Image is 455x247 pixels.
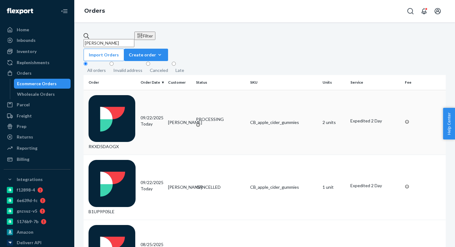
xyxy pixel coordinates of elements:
div: Inbounds [17,37,36,43]
div: Home [17,27,29,33]
div: Reporting [17,145,37,151]
a: Inventory [4,46,71,56]
div: Parcel [17,102,30,108]
div: Late [175,67,184,73]
input: All orders [84,62,88,66]
a: 5176b9-7b [4,217,71,227]
div: 09/22/2025 [141,179,163,192]
button: Integrations [4,174,71,184]
button: Open account menu [431,5,444,17]
button: Close Navigation [58,5,71,17]
a: Returns [4,132,71,142]
a: Home [4,25,71,35]
th: Units [320,75,348,90]
a: gnzsuz-v5 [4,206,71,216]
button: Open notifications [418,5,430,17]
div: 09/22/2025 [141,115,163,127]
div: All orders [87,67,106,73]
div: B1UP9P0SLE [89,160,136,215]
td: 1 unit [320,155,348,220]
div: f12898-4 [17,187,35,193]
th: Service [348,75,402,90]
th: Order [84,75,138,90]
a: Inbounds [4,35,71,45]
a: 6e639d-fc [4,196,71,205]
div: Prep [17,123,26,130]
div: Inventory [17,48,37,55]
div: Amazon [17,229,33,235]
a: Ecommerce Orders [14,79,71,89]
a: Reporting [4,143,71,153]
div: Create order [129,52,163,58]
input: Search orders [84,39,134,47]
td: [PERSON_NAME] [166,155,193,220]
th: Status [193,75,248,90]
div: Invalid address [113,67,142,73]
div: 6e639d-fc [17,197,37,204]
button: Help Center [443,108,455,139]
div: 5176b9-7b [17,218,38,225]
div: Ecommerce Orders [17,81,57,87]
a: Billing [4,154,71,164]
a: Replenishments [4,58,71,68]
div: CB_apple_cider_gummies [250,119,318,126]
th: Order Date [138,75,166,90]
div: RKXD5DAOGX [89,95,136,150]
div: CANCELLED [196,184,245,190]
input: Invalid address [110,62,114,66]
p: Today [141,186,163,192]
div: CB_apple_cider_gummies [250,184,318,190]
td: [PERSON_NAME] [166,90,193,155]
div: Deliverr API [17,240,41,246]
p: Expedited 2 Day [350,183,400,189]
button: Open Search Box [404,5,417,17]
a: f12898-4 [4,185,71,195]
div: Integrations [17,176,43,183]
button: Create order [124,49,168,61]
ol: breadcrumbs [79,2,110,20]
div: Customer [168,80,191,85]
p: Today [141,121,163,127]
button: Filter [134,32,155,40]
th: Fee [402,75,446,90]
button: Import Orders [84,49,124,61]
a: Freight [4,111,71,121]
th: SKU [248,75,320,90]
div: Filter [137,33,153,39]
a: Parcel [4,100,71,110]
div: PROCESSING [196,116,245,122]
div: Canceled [150,67,168,73]
div: Billing [17,156,29,162]
div: Orders [17,70,32,76]
div: Freight [17,113,32,119]
a: Prep [4,121,71,131]
a: Orders [4,68,71,78]
td: 2 units [320,90,348,155]
div: Returns [17,134,33,140]
a: Orders [84,7,105,14]
input: Canceled [146,62,150,66]
a: Amazon [4,227,71,237]
div: Replenishments [17,60,50,66]
input: Late [172,62,176,66]
a: Wholesale Orders [14,89,71,99]
p: Expedited 2 Day [350,118,400,124]
div: gnzsuz-v5 [17,208,37,214]
div: Wholesale Orders [17,91,55,97]
img: Flexport logo [7,8,33,14]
